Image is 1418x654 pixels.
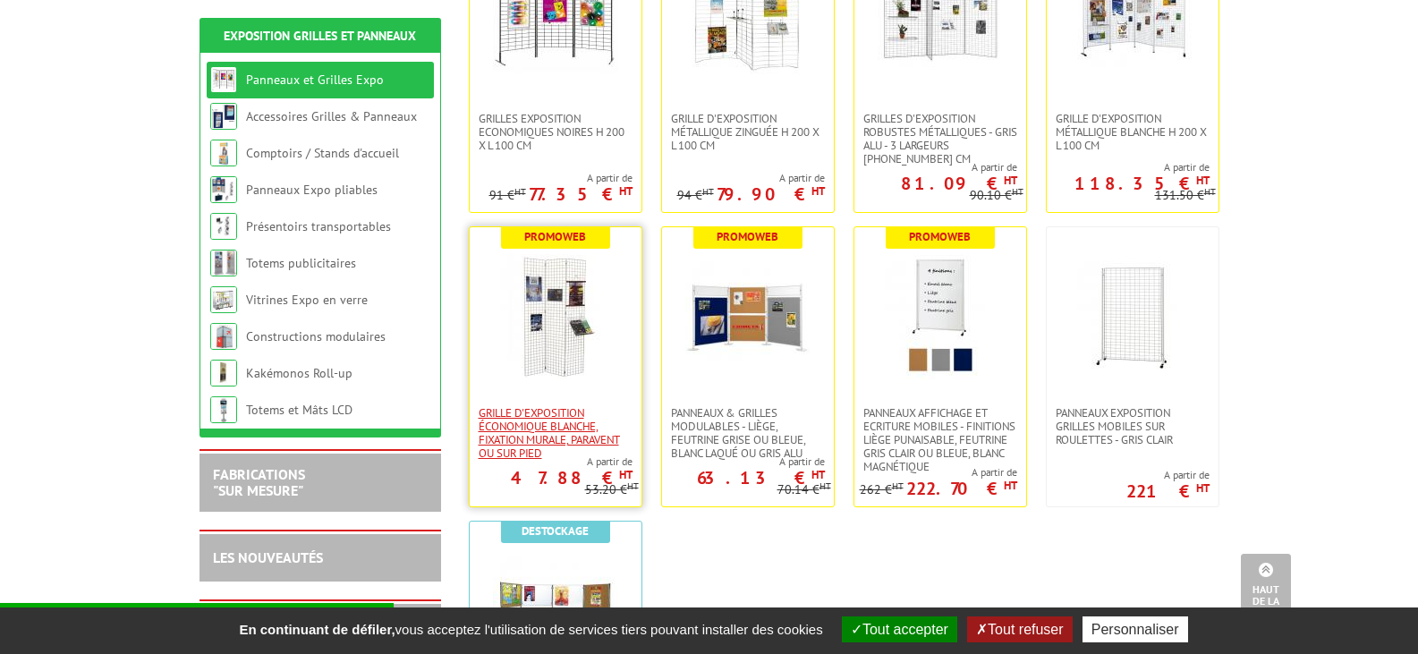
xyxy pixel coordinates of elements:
[470,454,633,469] span: A partir de
[489,171,633,185] span: A partir de
[671,112,825,152] span: Grille d'exposition métallique Zinguée H 200 x L 100 cm
[901,178,1017,189] p: 81.09 €
[1204,185,1216,198] sup: HT
[811,183,825,199] sup: HT
[702,185,714,198] sup: HT
[213,465,305,499] a: FABRICATIONS"Sur Mesure"
[863,112,1017,166] span: Grilles d'exposition robustes métalliques - gris alu - 3 largeurs [PHONE_NUMBER] cm
[470,406,641,460] a: Grille d'exposition économique blanche, fixation murale, paravent ou sur pied
[529,189,633,200] p: 77.35 €
[685,254,811,379] img: Panneaux & Grilles modulables - liège, feutrine grise ou bleue, blanc laqué ou gris alu
[1074,178,1210,189] p: 118.35 €
[777,483,831,497] p: 70.14 €
[246,402,352,418] a: Totems et Mâts LCD
[860,483,904,497] p: 262 €
[717,229,778,244] b: Promoweb
[854,406,1026,473] a: Panneaux Affichage et Ecriture Mobiles - finitions liège punaisable, feutrine gris clair ou bleue...
[619,467,633,482] sup: HT
[1196,173,1210,188] sup: HT
[662,406,834,460] a: Panneaux & Grilles modulables - liège, feutrine grise ou bleue, blanc laqué ou gris alu
[213,548,323,566] a: LES NOUVEAUTÉS
[210,103,237,130] img: Accessoires Grilles & Panneaux
[717,189,825,200] p: 79.90 €
[967,616,1072,642] button: Tout refuser
[970,189,1023,202] p: 90.10 €
[854,160,1017,174] span: A partir de
[677,171,825,185] span: A partir de
[909,229,971,244] b: Promoweb
[524,229,586,244] b: Promoweb
[210,286,237,313] img: Vitrines Expo en verre
[878,254,1003,379] img: Panneaux Affichage et Ecriture Mobiles - finitions liège punaisable, feutrine gris clair ou bleue...
[906,483,1017,494] p: 222.70 €
[246,365,352,381] a: Kakémonos Roll-up
[697,472,825,483] p: 63.13 €
[671,406,825,460] span: Panneaux & Grilles modulables - liège, feutrine grise ou bleue, blanc laqué ou gris alu
[1004,173,1017,188] sup: HT
[210,396,237,423] img: Totems et Mâts LCD
[246,292,368,308] a: Vitrines Expo en verre
[1126,468,1210,482] span: A partir de
[1126,486,1210,497] p: 221 €
[246,255,356,271] a: Totems publicitaires
[627,480,639,492] sup: HT
[470,112,641,152] a: Grilles Exposition Economiques Noires H 200 x L 100 cm
[246,108,417,124] a: Accessoires Grilles & Panneaux
[1056,406,1210,446] span: Panneaux Exposition Grilles mobiles sur roulettes - gris clair
[1047,160,1210,174] span: A partir de
[239,622,395,637] strong: En continuant de défiler,
[514,185,526,198] sup: HT
[662,454,825,469] span: A partir de
[1012,185,1023,198] sup: HT
[860,465,1017,480] span: A partir de
[811,467,825,482] sup: HT
[1196,480,1210,496] sup: HT
[892,480,904,492] sup: HT
[854,112,1026,166] a: Grilles d'exposition robustes métalliques - gris alu - 3 largeurs [PHONE_NUMBER] cm
[210,213,237,240] img: Présentoirs transportables
[230,622,831,637] span: vous acceptez l'utilisation de services tiers pouvant installer des cookies
[210,66,237,93] img: Panneaux et Grilles Expo
[246,218,391,234] a: Présentoirs transportables
[1047,406,1218,446] a: Panneaux Exposition Grilles mobiles sur roulettes - gris clair
[493,254,618,379] img: Grille d'exposition économique blanche, fixation murale, paravent ou sur pied
[1056,112,1210,152] span: Grille d'exposition métallique blanche H 200 x L 100 cm
[1155,189,1216,202] p: 131.50 €
[1241,554,1291,627] a: Haut de la page
[210,176,237,203] img: Panneaux Expo pliables
[677,189,714,202] p: 94 €
[842,616,957,642] button: Tout accepter
[246,145,399,161] a: Comptoirs / Stands d'accueil
[819,480,831,492] sup: HT
[210,250,237,276] img: Totems publicitaires
[619,183,633,199] sup: HT
[585,483,639,497] p: 53.20 €
[511,472,633,483] p: 47.88 €
[246,182,378,198] a: Panneaux Expo pliables
[246,72,384,88] a: Panneaux et Grilles Expo
[210,323,237,350] img: Constructions modulaires
[1070,254,1195,379] img: Panneaux Exposition Grilles mobiles sur roulettes - gris clair
[479,406,633,460] span: Grille d'exposition économique blanche, fixation murale, paravent ou sur pied
[662,112,834,152] a: Grille d'exposition métallique Zinguée H 200 x L 100 cm
[522,523,589,539] b: Destockage
[224,28,416,44] a: Exposition Grilles et Panneaux
[210,140,237,166] img: Comptoirs / Stands d'accueil
[863,406,1017,473] span: Panneaux Affichage et Ecriture Mobiles - finitions liège punaisable, feutrine gris clair ou bleue...
[1047,112,1218,152] a: Grille d'exposition métallique blanche H 200 x L 100 cm
[1004,478,1017,493] sup: HT
[246,328,386,344] a: Constructions modulaires
[1083,616,1188,642] button: Personnaliser (fenêtre modale)
[210,360,237,386] img: Kakémonos Roll-up
[489,189,526,202] p: 91 €
[479,112,633,152] span: Grilles Exposition Economiques Noires H 200 x L 100 cm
